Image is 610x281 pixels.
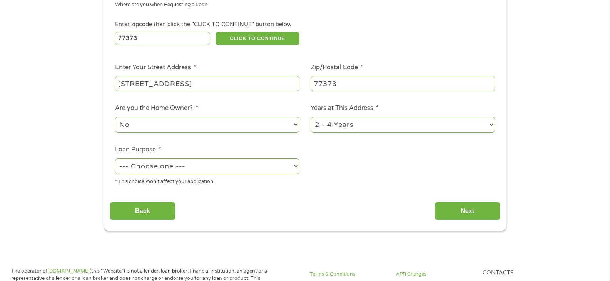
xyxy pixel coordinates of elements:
[115,104,198,112] label: Are you the Home Owner?
[115,1,489,9] div: Where are you when Requesting a Loan.
[311,104,379,112] label: Years at This Address
[310,271,387,278] a: Terms & Conditions
[115,76,299,91] input: 1 Main Street
[115,175,299,186] div: * This choice Won’t affect your application
[115,146,161,154] label: Loan Purpose
[216,32,299,45] button: CLICK TO CONTINUE
[115,63,196,71] label: Enter Your Street Address
[435,202,500,221] input: Next
[115,20,495,29] div: Enter zipcode then click the "CLICK TO CONTINUE" button below.
[311,63,363,71] label: Zip/Postal Code
[48,268,90,274] a: [DOMAIN_NAME]
[115,32,210,45] input: Enter Zipcode (e.g 01510)
[110,202,175,221] input: Back
[483,269,560,277] h4: Contacts
[396,271,473,278] a: APR Charges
